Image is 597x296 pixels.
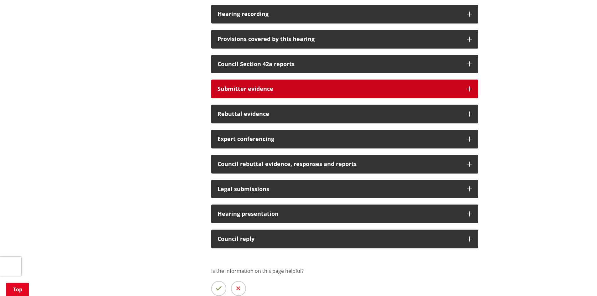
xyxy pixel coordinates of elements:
[217,61,461,67] h3: Council Section 42a reports
[568,270,591,292] iframe: Messenger Launcher
[211,30,478,49] button: Provisions covered by this hearing
[217,186,461,192] h3: Legal submissions
[217,111,461,117] h3: Rebuttal evidence
[217,86,461,92] h3: Submitter evidence
[211,180,478,199] button: Legal submissions
[211,155,478,174] button: Council rebuttal evidence, responses and reports
[217,161,461,167] h3: Council rebuttal evidence, responses and reports
[211,5,478,23] button: Hearing recording
[217,136,461,142] h3: Expert conferencing
[217,236,461,242] div: Council reply
[211,105,478,123] button: Rebuttal evidence
[217,211,461,217] h3: Hearing presentation
[211,55,478,74] button: Council Section 42a reports
[211,205,478,223] button: Hearing presentation
[211,130,478,148] button: Expert conferencing
[217,36,461,42] h3: Provisions covered by this hearing
[211,230,478,248] button: Council reply
[211,80,478,98] button: Submitter evidence
[6,283,29,296] a: Top
[217,11,461,17] h3: Hearing recording
[211,267,478,275] p: Is the information on this page helpful?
